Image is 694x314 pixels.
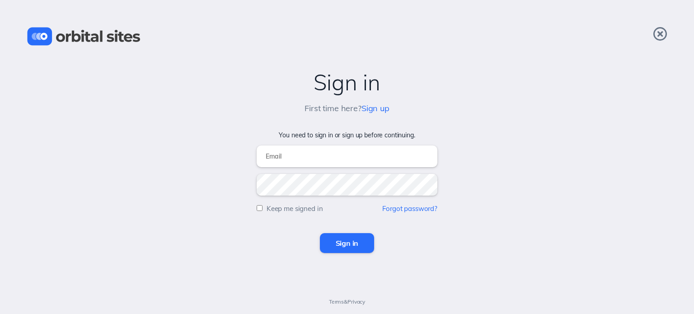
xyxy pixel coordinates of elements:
img: Orbital Sites Logo [27,27,141,46]
form: You need to sign in or sign up before continuing. [9,131,685,253]
a: Privacy [347,298,365,305]
a: Forgot password? [382,204,437,213]
label: Keep me signed in [267,204,323,213]
a: Terms [329,298,344,305]
a: Sign up [361,103,389,113]
input: Sign in [320,233,375,253]
input: Email [257,145,437,167]
h5: First time here? [305,104,389,113]
h2: Sign in [9,70,685,95]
